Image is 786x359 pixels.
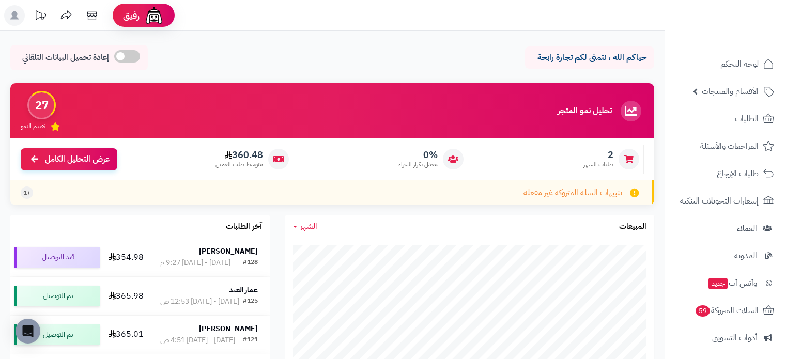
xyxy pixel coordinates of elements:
span: متوسط طلب العميل [215,160,263,169]
span: أدوات التسويق [712,331,757,345]
span: تنبيهات السلة المتروكة غير مفعلة [523,187,622,199]
img: ai-face.png [144,5,164,26]
span: المراجعات والأسئلة [700,139,759,153]
a: المراجعات والأسئلة [671,134,780,159]
strong: [PERSON_NAME] [199,246,258,257]
span: 2 [583,149,613,161]
div: #121 [243,335,258,346]
div: تم التوصيل [14,286,100,306]
span: إعادة تحميل البيانات التلقائي [22,52,109,64]
div: Open Intercom Messenger [16,319,40,344]
h3: تحليل نمو المتجر [558,106,612,116]
h3: المبيعات [619,222,646,231]
span: معدل تكرار الشراء [398,160,438,169]
span: الأقسام والمنتجات [702,84,759,99]
div: [DATE] - [DATE] 12:53 ص [160,296,239,307]
a: العملاء [671,216,780,241]
span: العملاء [737,221,757,236]
span: رفيق [123,9,140,22]
div: قيد التوصيل [14,247,100,268]
span: طلبات الشهر [583,160,613,169]
span: عرض التحليل الكامل [45,153,110,165]
a: الطلبات [671,106,780,131]
td: 354.98 [104,238,148,276]
h3: آخر الطلبات [226,222,262,231]
span: 360.48 [215,149,263,161]
span: تقييم النمو [21,122,45,131]
span: إشعارات التحويلات البنكية [680,194,759,208]
p: حياكم الله ، نتمنى لكم تجارة رابحة [533,52,646,64]
span: السلات المتروكة [695,303,759,318]
span: المدونة [734,248,757,263]
a: الشهر [293,221,317,232]
td: 365.98 [104,277,148,315]
a: أدوات التسويق [671,325,780,350]
span: +1 [23,189,30,197]
a: تحديثات المنصة [27,5,53,28]
div: تم التوصيل [14,324,100,345]
span: طلبات الإرجاع [717,166,759,181]
span: وآتس آب [707,276,757,290]
a: عرض التحليل الكامل [21,148,117,170]
img: logo-2.png [716,29,776,51]
a: طلبات الإرجاع [671,161,780,186]
strong: [PERSON_NAME] [199,323,258,334]
div: [DATE] - [DATE] 4:51 ص [160,335,235,346]
div: #125 [243,296,258,307]
div: [DATE] - [DATE] 9:27 م [160,258,230,268]
a: لوحة التحكم [671,52,780,76]
a: إشعارات التحويلات البنكية [671,189,780,213]
a: وآتس آبجديد [671,271,780,295]
span: الشهر [300,220,317,232]
a: السلات المتروكة59 [671,298,780,323]
span: لوحة التحكم [720,57,759,71]
td: 365.01 [104,316,148,354]
span: 59 [696,305,710,317]
a: المدونة [671,243,780,268]
span: 0% [398,149,438,161]
span: الطلبات [735,112,759,126]
div: #128 [243,258,258,268]
span: جديد [708,278,728,289]
strong: عمار العيد [229,285,258,295]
